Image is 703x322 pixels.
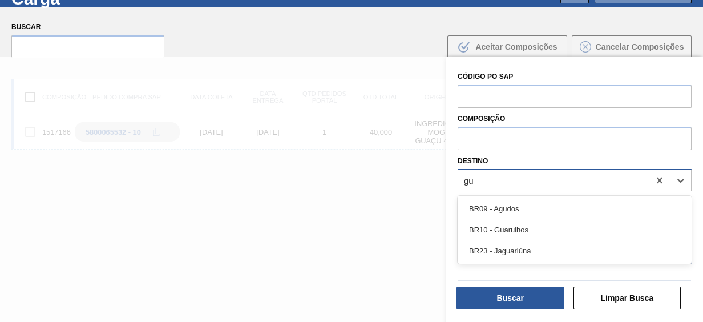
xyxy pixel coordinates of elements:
[475,42,557,51] span: Aceitar Composições
[573,287,681,309] button: Limpar Busca
[458,115,505,123] label: Composição
[11,19,164,35] label: Buscar
[596,42,684,51] span: Cancelar Composições
[458,73,513,80] label: Código PO SAP
[456,287,564,309] button: Buscar
[458,157,488,165] label: Destino
[447,35,567,58] button: Aceitar Composições
[458,198,692,219] div: BR09 - Agudos
[458,219,692,240] div: BR10 - Guarulhos
[572,35,692,58] button: Cancelar Composições
[458,240,692,261] div: BR23 - Jaguariúna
